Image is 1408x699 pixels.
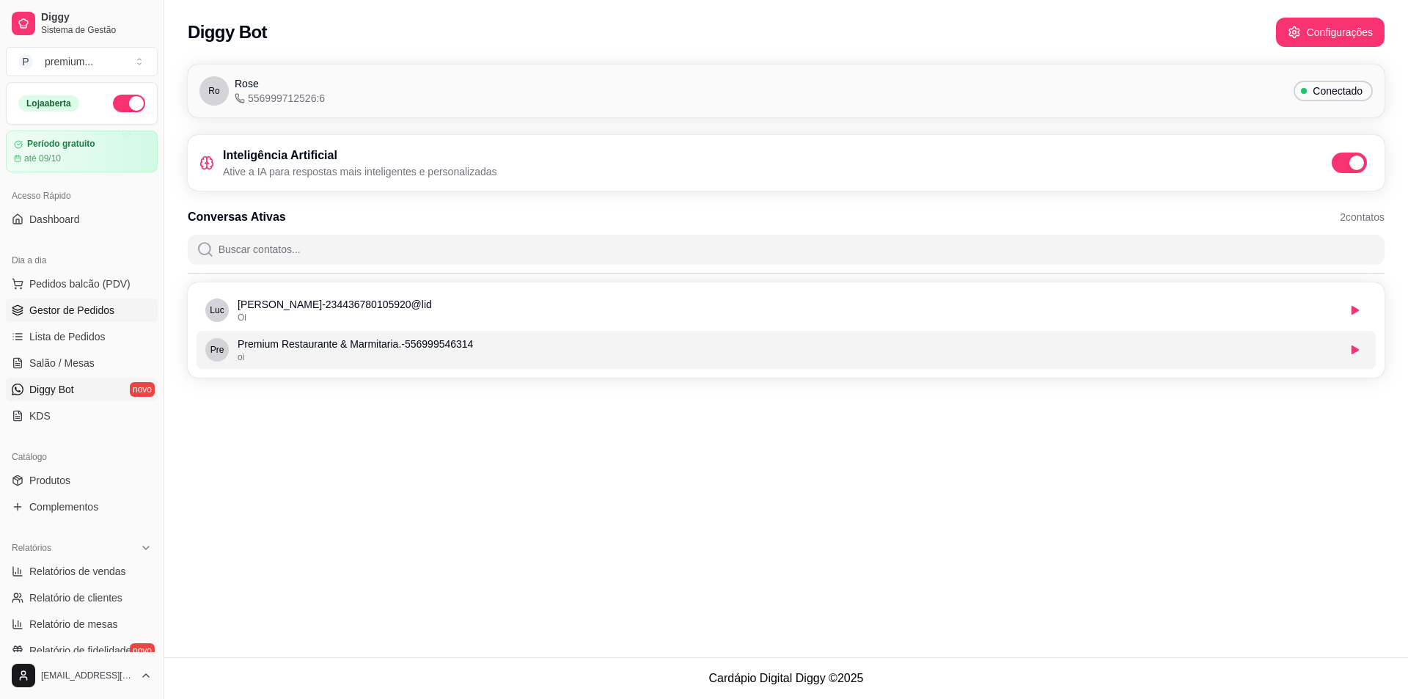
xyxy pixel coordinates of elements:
span: Gestor de Pedidos [29,303,114,318]
a: Diggy Botnovo [6,378,158,401]
a: Complementos [6,495,158,519]
span: Diggy Bot [29,382,74,397]
div: Catálogo [6,445,158,469]
a: Relatórios de vendas [6,560,158,583]
a: Relatório de mesas [6,612,158,636]
article: Período gratuito [27,139,95,150]
span: [EMAIL_ADDRESS][DOMAIN_NAME] [41,670,134,681]
div: Acesso Rápido [6,184,158,208]
span: Relatório de mesas [29,617,118,632]
a: Salão / Mesas [6,351,158,375]
span: Oi [238,312,246,323]
button: Alterar Status [113,95,145,112]
span: Pedidos balcão (PDV) [29,277,131,291]
span: Produtos [29,473,70,488]
article: até 09/10 [24,153,61,164]
span: Lucas [210,304,224,316]
footer: Cardápio Digital Diggy © 2025 [164,657,1408,699]
button: Configurações [1276,18,1385,47]
div: premium ... [45,54,93,69]
h3: Inteligência Artificial [223,147,497,164]
span: 2 contatos [1340,210,1385,224]
a: KDS [6,404,158,428]
span: P [18,54,33,69]
p: Premium Restaurante & Marmitaria. - 556999546314 [238,337,1338,351]
span: KDS [29,409,51,423]
h2: Diggy Bot [188,21,267,44]
span: Lista de Pedidos [29,329,106,344]
span: Relatórios de vendas [29,564,126,579]
span: Relatório de fidelidade [29,643,131,658]
h3: Conversas Ativas [188,208,286,226]
a: Relatório de clientes [6,586,158,610]
a: DiggySistema de Gestão [6,6,158,41]
a: Dashboard [6,208,158,231]
span: oi [238,352,244,362]
a: Período gratuitoaté 09/10 [6,131,158,172]
span: Relatório de clientes [29,590,122,605]
span: Diggy [41,11,152,24]
button: Select a team [6,47,158,76]
span: Conectado [1307,84,1368,98]
a: Produtos [6,469,158,492]
div: Dia a dia [6,249,158,272]
p: [PERSON_NAME] - 234436780105920@lid [238,297,1338,312]
span: Relatórios [12,542,51,554]
a: Gestor de Pedidos [6,299,158,322]
button: Pedidos balcão (PDV) [6,272,158,296]
span: Premium Restaurante & Marmitaria. [210,344,224,356]
span: Rose [235,76,259,91]
span: 556999712526:6 [235,91,325,106]
a: Relatório de fidelidadenovo [6,639,158,662]
span: Salão / Mesas [29,356,95,370]
span: Sistema de Gestão [41,24,152,36]
button: [EMAIL_ADDRESS][DOMAIN_NAME] [6,658,158,693]
a: Lista de Pedidos [6,325,158,348]
p: Ative a IA para respostas mais inteligentes e personalizadas [223,164,497,179]
span: Ro [208,85,219,97]
div: Loja aberta [18,95,79,111]
input: Buscar contatos... [214,235,1376,264]
span: Complementos [29,499,98,514]
span: Dashboard [29,212,80,227]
